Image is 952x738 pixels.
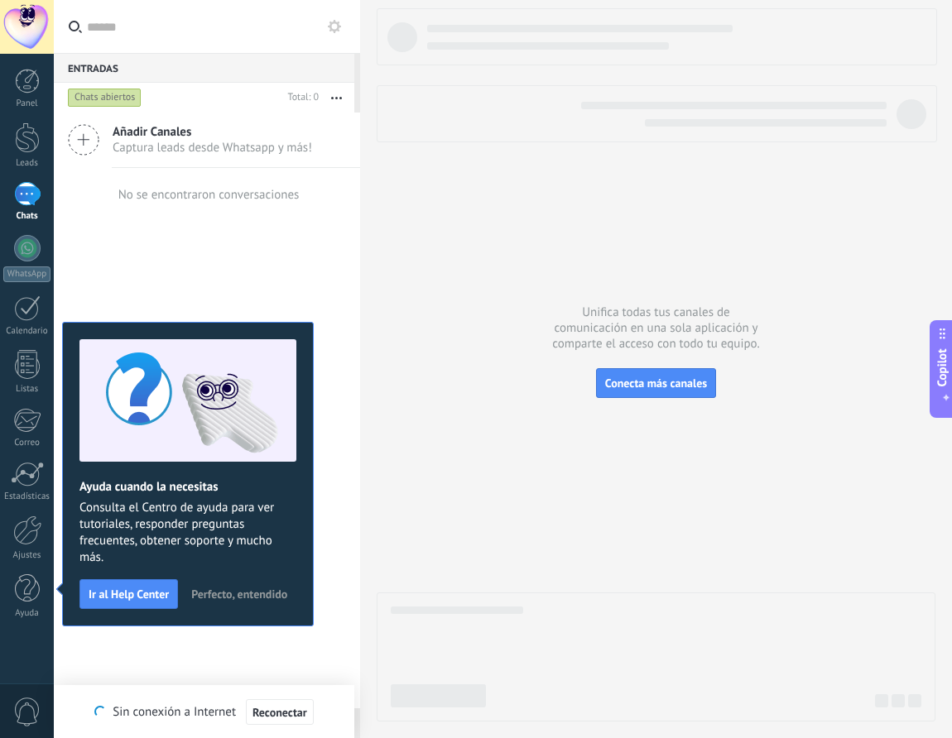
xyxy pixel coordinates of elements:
div: Estadísticas [3,491,51,502]
div: Calendario [3,326,51,337]
div: Leads [3,158,51,169]
div: No se encontraron conversaciones [118,187,300,203]
button: Ir al Help Center [79,579,178,609]
div: Chats [3,211,51,222]
div: Correo [3,438,51,448]
span: Ir al Help Center [89,588,169,600]
div: WhatsApp [3,266,50,282]
div: Sin conexión a Internet [94,698,313,726]
div: Listas [3,384,51,395]
span: Reconectar [252,707,307,718]
div: Total: 0 [281,89,319,106]
div: Ayuda [3,608,51,619]
h2: Ayuda cuando la necesitas [79,479,296,495]
div: Panel [3,98,51,109]
span: Captura leads desde Whatsapp y más! [113,140,312,156]
div: Entradas [54,53,354,83]
span: Conecta más canales [605,376,707,391]
div: Ajustes [3,550,51,561]
span: Copilot [934,349,950,387]
button: Reconectar [246,699,314,726]
button: Conecta más canales [596,368,716,398]
span: Consulta el Centro de ayuda para ver tutoriales, responder preguntas frecuentes, obtener soporte ... [79,500,296,566]
span: Perfecto, entendido [191,588,287,600]
span: Añadir Canales [113,124,312,140]
button: Perfecto, entendido [184,582,295,606]
div: Chats abiertos [68,88,142,108]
